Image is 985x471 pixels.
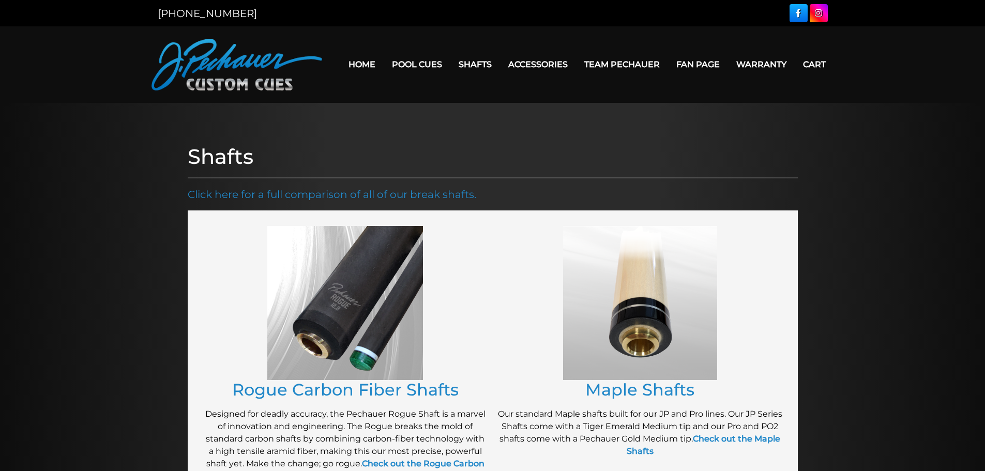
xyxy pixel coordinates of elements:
[158,7,257,20] a: [PHONE_NUMBER]
[188,188,476,201] a: Click here for a full comparison of all of our break shafts.
[728,51,795,78] a: Warranty
[585,379,694,400] a: Maple Shafts
[795,51,834,78] a: Cart
[151,39,322,90] img: Pechauer Custom Cues
[498,408,782,458] p: Our standard Maple shafts built for our JP and Pro lines. Our JP Series Shafts come with a Tiger ...
[627,434,781,456] a: Check out the Maple Shafts
[450,51,500,78] a: Shafts
[188,144,798,169] h1: Shafts
[668,51,728,78] a: Fan Page
[232,379,459,400] a: Rogue Carbon Fiber Shafts
[500,51,576,78] a: Accessories
[576,51,668,78] a: Team Pechauer
[340,51,384,78] a: Home
[384,51,450,78] a: Pool Cues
